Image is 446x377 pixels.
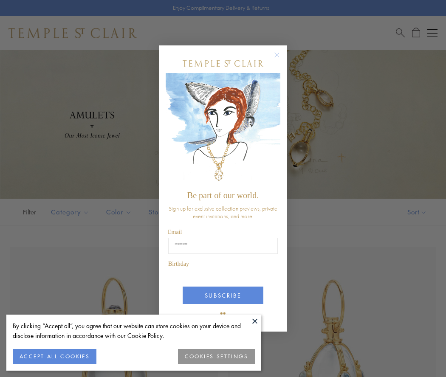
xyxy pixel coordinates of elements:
[183,60,263,67] img: Temple St. Clair
[13,349,96,364] button: ACCEPT ALL COOKIES
[178,349,255,364] button: COOKIES SETTINGS
[166,73,280,186] img: c4a9eb12-d91a-4d4a-8ee0-386386f4f338.jpeg
[168,261,189,267] span: Birthday
[168,238,278,254] input: Email
[168,229,182,235] span: Email
[13,321,255,340] div: By clicking “Accept all”, you agree that our website can store cookies on your device and disclos...
[276,54,286,65] button: Close dialog
[183,287,263,304] button: SUBSCRIBE
[169,205,277,220] span: Sign up for exclusive collection previews, private event invitations, and more.
[187,191,259,200] span: Be part of our world.
[215,306,231,323] img: TSC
